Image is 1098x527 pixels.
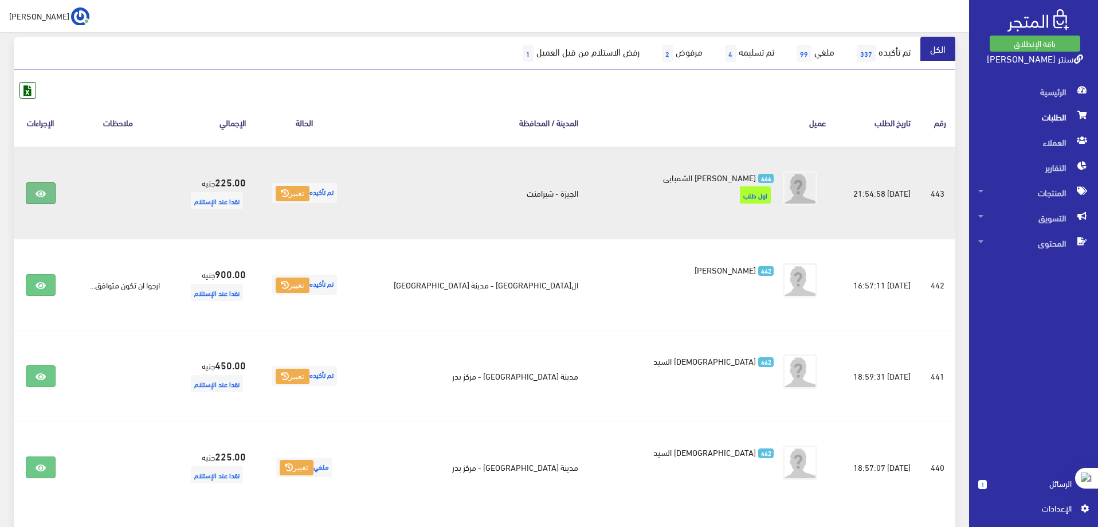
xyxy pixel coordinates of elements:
span: [PERSON_NAME] [9,9,69,23]
td: مدينة [GEOGRAPHIC_DATA] - مركز بدر [354,421,587,513]
a: العملاء [969,130,1098,155]
img: avatar.png [783,171,817,205]
th: ملاحظات [68,99,169,146]
a: الرئيسية [969,79,1098,104]
span: الرسائل [996,477,1072,490]
span: نقدا عند الإستلام [191,466,243,483]
span: 442 [758,266,774,276]
span: [PERSON_NAME] الشمبابي [663,169,756,185]
span: الرئيسية [978,79,1089,104]
span: 4 [725,45,736,62]
td: [DATE] 21:54:58 [836,147,920,240]
th: الحالة [255,99,354,146]
span: 462 [758,357,774,367]
strong: 450.00 [215,357,246,372]
th: رقم [920,99,955,146]
a: 1 الرسائل [978,477,1089,502]
strong: 900.00 [215,266,246,281]
span: نقدا عند الإستلام [191,375,243,392]
td: جنيه [169,239,255,330]
th: الإجراءات [14,99,68,146]
span: [PERSON_NAME] [695,261,756,278]
a: المحتوى [969,231,1098,256]
td: 442 [920,239,955,330]
a: 462 [DEMOGRAPHIC_DATA] السيد [606,354,774,367]
a: اﻹعدادات [978,502,1089,520]
span: نقدا عند الإستلام [191,192,243,209]
span: نقدا عند الإستلام [191,284,243,301]
span: التسويق [978,205,1089,231]
button: تغيير [280,460,313,476]
span: 337 [857,45,876,62]
a: ملغي99 [784,37,844,70]
span: الطلبات [978,104,1089,130]
strong: 225.00 [215,174,246,189]
td: جنيه [169,421,255,513]
span: 99 [797,45,811,62]
td: جنيه [169,147,255,240]
a: تم تأكيده337 [844,37,920,70]
td: ارجوا ان تكون متوافق... [68,239,169,330]
th: تاريخ الطلب [836,99,920,146]
span: تم تأكيده [272,366,337,386]
a: 442 [PERSON_NAME] [606,263,774,276]
img: avatar.png [783,263,817,298]
span: 1 [523,45,534,62]
td: 441 [920,330,955,421]
img: ... [71,7,89,26]
a: 464 [PERSON_NAME] الشمبابي [606,171,774,184]
span: 1 [978,480,987,489]
img: avatar.png [783,354,817,389]
td: ال[GEOGRAPHIC_DATA] - مدينة [GEOGRAPHIC_DATA] [354,239,587,330]
button: تغيير [276,278,309,294]
span: 2 [662,45,673,62]
span: التقارير [978,155,1089,180]
a: الطلبات [969,104,1098,130]
td: [DATE] 18:57:07 [836,421,920,513]
img: . [1007,9,1069,32]
a: الكل [920,37,955,61]
a: تم تسليمه4 [712,37,784,70]
a: المنتجات [969,180,1098,205]
td: 440 [920,421,955,513]
td: الجيزة - شبرامنت [354,147,587,240]
a: سنتر [PERSON_NAME] [987,50,1083,67]
a: باقة الإنطلاق [990,36,1080,52]
th: اﻹجمالي [169,99,255,146]
a: رفض الاستلام من قبل العميل1 [510,37,649,70]
a: مرفوض2 [649,37,712,70]
span: [DEMOGRAPHIC_DATA] السيد [653,444,756,460]
span: 462 [758,448,774,458]
span: تم تأكيده [272,275,337,295]
a: ... [PERSON_NAME] [9,7,89,25]
td: [DATE] 18:59:31 [836,330,920,421]
span: اﻹعدادات [987,502,1071,514]
td: مدينة [GEOGRAPHIC_DATA] - مركز بدر [354,330,587,421]
strong: 225.00 [215,448,246,463]
button: تغيير [276,186,309,202]
th: المدينة / المحافظة [354,99,587,146]
span: المحتوى [978,231,1089,256]
a: التقارير [969,155,1098,180]
a: 462 [DEMOGRAPHIC_DATA] السيد [606,446,774,458]
span: ملغي [276,458,332,478]
span: المنتجات [978,180,1089,205]
span: تم تأكيده [272,183,337,203]
button: تغيير [276,369,309,385]
span: اول طلب [740,186,771,204]
td: جنيه [169,330,255,421]
img: avatar.png [783,446,817,480]
span: [DEMOGRAPHIC_DATA] السيد [653,353,756,369]
td: [DATE] 16:57:11 [836,239,920,330]
th: عميل [587,99,836,146]
span: العملاء [978,130,1089,155]
td: 443 [920,147,955,240]
span: 464 [758,174,774,184]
